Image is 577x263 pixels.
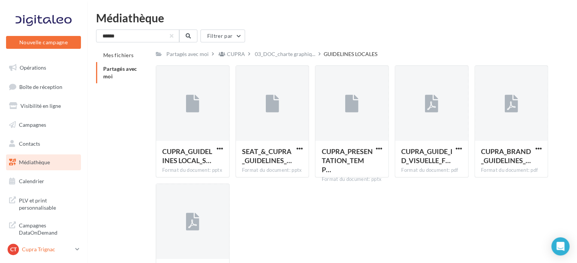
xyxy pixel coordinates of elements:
[166,50,209,58] div: Partagés avec moi
[10,246,17,253] span: CT
[5,192,82,215] a: PLV et print personnalisable
[242,147,292,165] span: SEAT_&_CUPRA_GUIDELINES_JPO_2025
[200,30,245,42] button: Filtrer par
[5,79,82,95] a: Boîte de réception
[5,217,82,240] a: Campagnes DataOnDemand
[5,117,82,133] a: Campagnes
[5,173,82,189] a: Calendrier
[227,50,245,58] div: CUPRA
[6,242,81,257] a: CT Cupra Trignac
[5,154,82,170] a: Médiathèque
[481,147,531,165] span: CUPRA_BRAND_GUIDELINES_JANUARY2024
[19,159,50,165] span: Médiathèque
[321,176,382,183] div: Format du document: pptx
[551,237,569,255] div: Open Intercom Messenger
[5,60,82,76] a: Opérations
[22,246,72,253] p: Cupra Trignac
[96,12,568,23] div: Médiathèque
[20,64,46,71] span: Opérations
[242,167,303,174] div: Format du document: pptx
[401,147,453,165] span: CUPRA_GUIDE_ID_VISUELLE_FR_2024
[321,147,372,174] span: CUPRA_PRESENTATION_TEMPLATE_2024
[162,167,223,174] div: Format du document: pptx
[20,103,61,109] span: Visibilité en ligne
[6,36,81,49] button: Nouvelle campagne
[19,140,40,146] span: Contacts
[103,65,137,79] span: Partagés avec moi
[481,167,542,174] div: Format du document: pdf
[5,98,82,114] a: Visibilité en ligne
[324,50,377,58] div: GUIDELINES LOCALES
[401,167,462,174] div: Format du document: pdf
[162,147,212,165] span: CUPRA_GUIDELINES LOCAL_SOME_06.2025
[19,83,62,90] span: Boîte de réception
[19,121,46,128] span: Campagnes
[5,136,82,152] a: Contacts
[255,50,315,58] span: 03_DOC_charte graphiq...
[19,195,78,212] span: PLV et print personnalisable
[103,52,133,58] span: Mes fichiers
[19,178,44,184] span: Calendrier
[19,220,78,237] span: Campagnes DataOnDemand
